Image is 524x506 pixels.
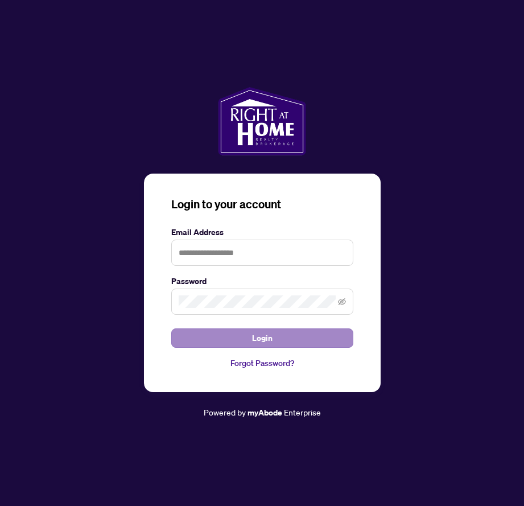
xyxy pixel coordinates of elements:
[204,407,246,417] span: Powered by
[338,298,346,306] span: eye-invisible
[247,406,282,419] a: myAbode
[171,275,353,287] label: Password
[171,357,353,369] a: Forgot Password?
[252,329,273,347] span: Login
[171,196,353,212] h3: Login to your account
[284,407,321,417] span: Enterprise
[171,328,353,348] button: Login
[171,226,353,238] label: Email Address
[218,87,306,155] img: ma-logo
